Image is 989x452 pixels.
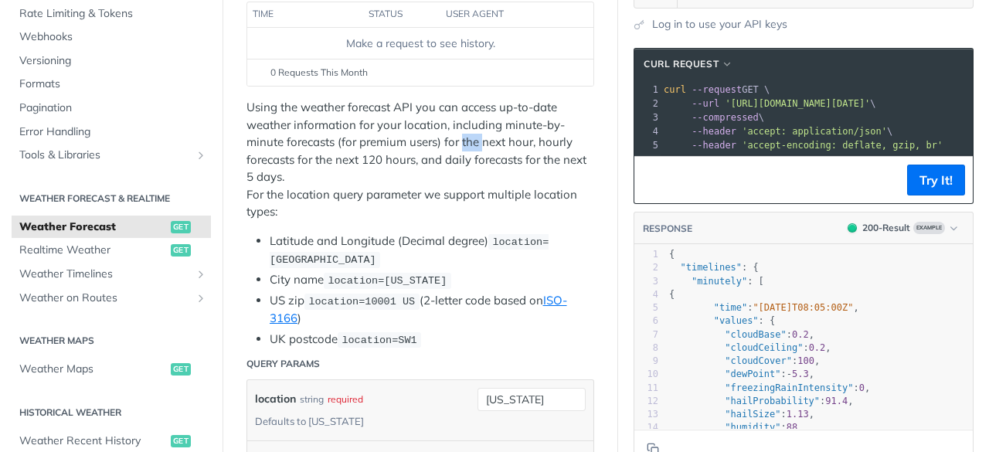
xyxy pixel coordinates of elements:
button: 200200-ResultExample [840,220,965,236]
span: : , [669,409,814,420]
div: 5 [634,301,658,314]
span: : , [669,382,870,393]
div: 13 [634,408,658,421]
span: location=10001 US [308,296,415,308]
span: : { [669,315,775,326]
a: Rate Limiting & Tokens [12,2,211,25]
span: 0 Requests This Month [270,66,368,80]
span: get [171,363,191,376]
div: 6 [634,314,658,328]
span: "timelines" [680,262,741,273]
span: \ [664,112,764,123]
div: 7 [634,328,658,342]
span: "time" [714,302,747,313]
h2: Weather Maps [12,334,211,348]
th: time [247,2,363,27]
button: Copy to clipboard [642,168,664,192]
span: --compressed [692,112,759,123]
span: : { [669,262,759,273]
div: 200 - Result [862,221,910,235]
span: 'accept-encoding: deflate, gzip, br' [742,140,943,151]
span: Weather Forecast [19,219,167,235]
div: 10 [634,368,658,381]
div: 5 [634,138,661,152]
span: Weather Maps [19,362,167,377]
span: "dewPoint" [725,369,780,379]
span: Weather Timelines [19,267,191,282]
button: Show subpages for Weather Timelines [195,268,207,280]
span: --url [692,98,719,109]
div: 12 [634,395,658,408]
span: 1.13 [787,409,809,420]
div: 3 [634,110,661,124]
span: "humidity" [725,422,780,433]
button: RESPONSE [642,221,693,236]
span: "[DATE]T08:05:00Z" [753,302,853,313]
p: Using the weather forecast API you can access up-to-date weather information for your location, i... [246,99,594,221]
li: City name [270,271,594,289]
span: Pagination [19,100,207,116]
div: 2 [634,97,661,110]
a: Weather TimelinesShow subpages for Weather Timelines [12,263,211,286]
span: 200 [848,223,857,233]
a: Formats [12,73,211,96]
div: 9 [634,355,658,368]
span: "values" [714,315,759,326]
span: Example [913,222,945,234]
span: 5.3 [792,369,809,379]
span: curl [664,84,686,95]
span: "cloudBase" [725,329,786,340]
span: GET \ [664,84,770,95]
span: --header [692,126,736,137]
a: Realtime Weatherget [12,239,211,262]
span: Formats [19,76,207,92]
span: --header [692,140,736,151]
span: location=[US_STATE] [328,275,447,287]
button: Try It! [907,165,965,195]
button: Show subpages for Weather on Routes [195,292,207,304]
div: required [328,388,363,410]
span: 88 [787,422,797,433]
span: Webhooks [19,29,207,45]
span: 0 [859,382,865,393]
span: : , [669,396,854,406]
span: { [669,249,675,260]
span: Error Handling [19,124,207,140]
div: 3 [634,275,658,288]
li: Latitude and Longitude (Decimal degree) [270,233,594,269]
span: '[URL][DOMAIN_NAME][DATE]' [725,98,870,109]
button: Show subpages for Tools & Libraries [195,149,207,161]
span: \ [664,126,892,137]
div: Defaults to [US_STATE] [255,410,364,433]
a: Webhooks [12,25,211,49]
th: status [363,2,440,27]
a: Versioning [12,49,211,73]
th: user agent [440,2,562,27]
span: - [787,369,792,379]
span: get [171,244,191,257]
span: 0.2 [809,342,826,353]
span: Weather Recent History [19,433,167,449]
div: 2 [634,261,658,274]
a: Log in to use your API keys [652,16,787,32]
span: : [ [669,276,764,287]
div: Make a request to see history. [253,36,587,52]
span: : , [669,355,820,366]
span: "hailProbability" [725,396,820,406]
span: 100 [797,355,814,366]
span: get [171,221,191,233]
div: 8 [634,342,658,355]
a: Weather Forecastget [12,216,211,239]
span: \ [664,98,876,109]
span: "cloudCover" [725,355,792,366]
span: : , [669,329,814,340]
span: Realtime Weather [19,243,167,258]
span: Weather on Routes [19,291,191,306]
a: Weather on RoutesShow subpages for Weather on Routes [12,287,211,310]
div: 4 [634,288,658,301]
li: US zip (2-letter code based on ) [270,292,594,328]
span: location=SW1 [342,335,416,346]
div: 1 [634,248,658,261]
label: location [255,388,296,410]
span: "hailSize" [725,409,780,420]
